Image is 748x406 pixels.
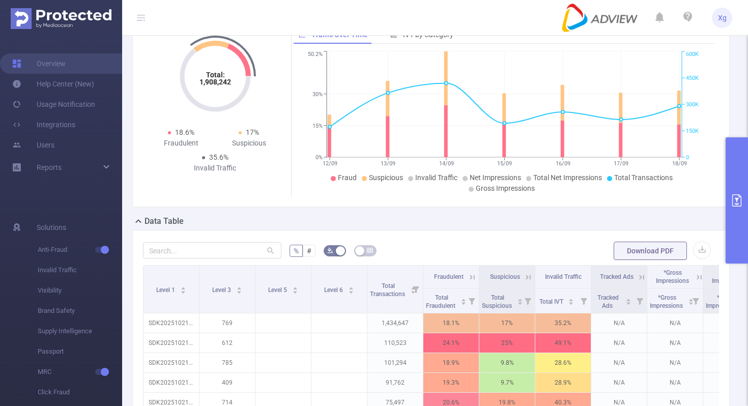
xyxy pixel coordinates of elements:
span: # [307,247,311,255]
p: 24.1% [423,333,479,353]
p: N/A [591,353,647,372]
p: 785 [199,353,255,372]
i: icon: caret-up [236,285,242,288]
tspan: 15% [312,123,323,129]
p: 18.1% [423,313,479,333]
p: 409 [199,373,255,392]
div: Sort [688,297,694,303]
span: Suspicious [490,273,520,280]
i: icon: caret-down [568,301,574,304]
span: Visibility [38,280,122,301]
span: Xg [718,8,727,28]
span: Solutions [37,217,66,238]
span: Suspicious [369,173,403,182]
p: 9.7% [479,373,535,392]
span: MRC [38,362,122,382]
tspan: 600K [686,51,699,58]
span: *Gross Impressions [656,269,689,284]
tspan: 18/09 [672,160,687,167]
a: Users [12,135,54,155]
p: SDK20251021100302ytwiya4hooryady [143,333,199,353]
tspan: 450K [686,75,699,81]
div: Sort [568,297,574,303]
div: Sort [625,297,631,303]
div: Sort [292,285,298,292]
p: 9.8% [479,353,535,372]
i: icon: caret-down [626,301,631,304]
span: 35.6% [209,153,228,161]
tspan: 13/09 [381,160,395,167]
tspan: 0 [686,154,689,161]
p: N/A [647,333,703,353]
div: Fraudulent [147,138,215,149]
span: Brand Safety [38,301,122,321]
p: 769 [199,313,255,333]
i: icon: caret-down [517,301,523,304]
tspan: 1,908,242 [199,78,231,86]
p: 35.2% [535,313,591,333]
button: Download PDF [614,242,687,260]
span: Level 5 [268,286,289,294]
i: icon: caret-down [180,289,186,293]
span: Level 3 [212,286,233,294]
img: Protected Media [11,8,111,29]
p: SDK20251021100302ytwiya4hooryady [143,313,199,333]
i: Filter menu [577,288,591,313]
span: Tracked Ads [597,294,619,309]
div: Sort [517,297,523,303]
a: Usage Notification [12,94,95,114]
i: icon: caret-down [348,289,354,293]
a: Reports [37,157,62,178]
i: icon: bg-colors [327,247,333,253]
div: Invalid Traffic [181,163,249,173]
tspan: 17/09 [614,160,628,167]
span: 17% [246,128,259,136]
div: Sort [236,285,242,292]
span: Total Transactions [614,173,673,182]
span: Tracked Ads [600,273,634,280]
p: 110,523 [367,333,423,353]
i: Filter menu [688,288,703,313]
div: Suspicious [215,138,283,149]
i: icon: caret-down [292,289,298,293]
span: *Gross Impressions [650,294,684,309]
span: 18.6% [175,128,194,136]
p: N/A [591,313,647,333]
p: 19.3% [423,373,479,392]
span: Fraudulent [434,273,464,280]
span: Fraud [338,173,357,182]
span: Level 6 [324,286,344,294]
p: 25% [479,333,535,353]
p: SDK20251021100302ytwiya4hooryady [143,353,199,372]
p: N/A [647,353,703,372]
i: icon: caret-up [461,297,466,300]
tspan: 50.2% [308,51,323,58]
p: N/A [591,373,647,392]
i: icon: caret-up [180,285,186,288]
p: 612 [199,333,255,353]
i: Filter menu [632,288,647,313]
input: Search... [143,242,281,258]
i: icon: caret-down [461,301,466,304]
i: icon: caret-up [568,297,574,300]
p: 101,294 [367,353,423,372]
p: N/A [647,313,703,333]
tspan: 300K [686,101,699,108]
i: icon: caret-up [517,297,523,300]
i: icon: caret-up [626,297,631,300]
p: SDK20251021100302ytwiya4hooryady [143,373,199,392]
tspan: 150K [686,128,699,134]
a: Integrations [12,114,75,135]
span: Supply Intelligence [38,321,122,341]
span: Level 1 [156,286,177,294]
i: icon: caret-up [348,285,354,288]
span: Passport [38,341,122,362]
h2: Data Table [145,215,184,227]
span: *Net Impressions [712,269,745,284]
a: Overview [12,53,66,74]
span: Click Fraud [38,382,122,402]
i: Filter menu [409,266,423,313]
div: Sort [348,285,354,292]
i: Filter menu [465,288,479,313]
span: Total Net Impressions [533,173,602,182]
